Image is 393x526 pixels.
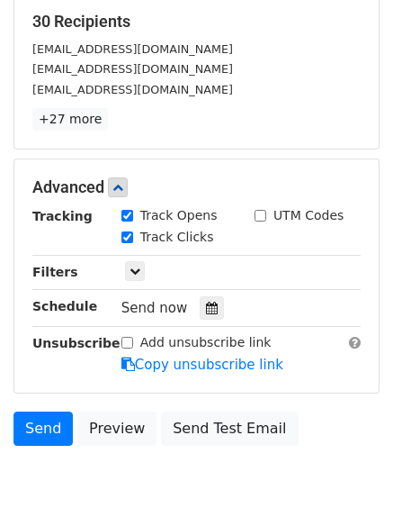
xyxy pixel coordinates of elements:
label: Track Opens [140,206,218,225]
a: Send Test Email [161,412,298,446]
strong: Schedule [32,299,97,313]
label: Track Clicks [140,228,214,247]
a: Send [13,412,73,446]
strong: Unsubscribe [32,336,121,350]
a: Copy unsubscribe link [121,357,283,373]
span: Send now [121,300,188,316]
strong: Tracking [32,209,93,223]
small: [EMAIL_ADDRESS][DOMAIN_NAME] [32,62,233,76]
small: [EMAIL_ADDRESS][DOMAIN_NAME] [32,83,233,96]
label: UTM Codes [273,206,344,225]
label: Add unsubscribe link [140,333,272,352]
small: [EMAIL_ADDRESS][DOMAIN_NAME] [32,42,233,56]
h5: 30 Recipients [32,12,361,32]
a: +27 more [32,108,108,131]
iframe: Chat Widget [303,440,393,526]
a: Preview [77,412,156,446]
h5: Advanced [32,177,361,197]
strong: Filters [32,265,78,279]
